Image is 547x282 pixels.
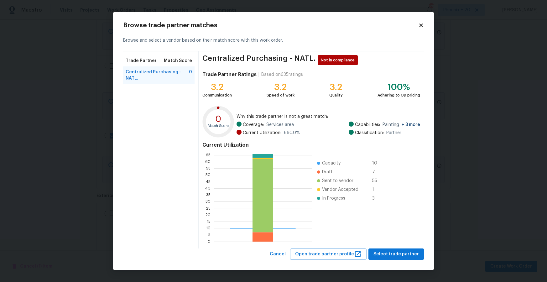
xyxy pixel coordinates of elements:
span: Current Utilization: [243,130,281,136]
text: 65 [206,153,211,157]
span: Cancel [270,250,286,258]
span: Partner [386,130,401,136]
span: Open trade partner profile [295,250,362,258]
text: 45 [206,180,211,184]
div: | [257,71,261,78]
span: 3 [372,195,382,201]
span: 0 [189,69,192,81]
div: 3.2 [267,84,294,90]
button: Select trade partner [368,248,424,260]
text: 55 [206,166,211,170]
span: Trade Partner [126,58,157,64]
span: 660.0 % [284,130,300,136]
h4: Trade Partner Ratings [202,71,257,78]
span: 10 [372,160,382,166]
text: 40 [205,186,211,190]
span: Match Score [164,58,192,64]
button: Open trade partner profile [290,248,367,260]
div: Adhering to OD pricing [378,92,420,98]
span: Classification: [355,130,384,136]
span: In Progress [322,195,345,201]
div: Speed of work [267,92,294,98]
span: 55 [372,178,382,184]
div: 100% [378,84,420,90]
div: 3.2 [202,84,232,90]
text: 0 [215,114,221,123]
span: Services area [266,122,294,128]
text: 15 [207,220,211,223]
span: Capacity [322,160,341,166]
text: 25 [206,206,211,210]
span: 1 [372,186,382,193]
text: 60 [205,160,211,164]
span: Centralized Purchasing - NATL. [126,69,189,81]
div: 3.2 [329,84,343,90]
text: 20 [206,213,211,217]
span: Why this trade partner is not a great match: [237,113,420,120]
h2: Browse trade partner matches [123,22,418,29]
div: Based on 635 ratings [261,71,303,78]
span: Coverage: [243,122,264,128]
text: Match Score [208,124,229,128]
span: 7 [372,169,382,175]
div: Quality [329,92,343,98]
span: Sent to vendor [322,178,353,184]
text: 5 [208,233,211,237]
div: Browse and select a vendor based on their match score with this work order. [123,30,424,51]
span: Select trade partner [373,250,419,258]
span: Painting [383,122,420,128]
span: Draft [322,169,333,175]
text: 30 [206,200,211,203]
button: Cancel [267,248,288,260]
text: 10 [206,226,211,230]
text: 50 [206,173,211,177]
span: Not in compliance [321,57,357,63]
span: Capabilities: [355,122,380,128]
span: Centralized Purchasing - NATL. [202,55,316,65]
text: 0 [208,239,211,243]
text: 35 [206,193,211,197]
div: Communication [202,92,232,98]
span: Vendor Accepted [322,186,358,193]
h4: Current Utilization [202,142,420,148]
span: + 3 more [402,123,420,127]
